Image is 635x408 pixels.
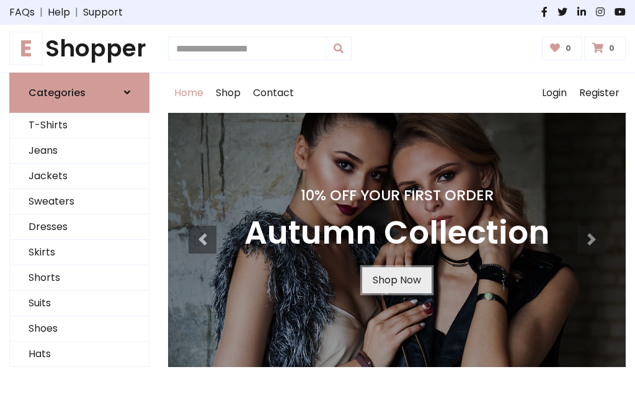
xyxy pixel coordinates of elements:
[542,37,582,60] a: 0
[9,35,149,63] a: EShopper
[10,316,149,342] a: Shoes
[10,164,149,189] a: Jackets
[536,73,573,113] a: Login
[35,5,48,20] span: |
[70,5,83,20] span: |
[168,73,210,113] a: Home
[573,73,626,113] a: Register
[362,267,432,293] a: Shop Now
[606,43,618,54] span: 0
[10,240,149,265] a: Skirts
[10,265,149,291] a: Shorts
[10,138,149,164] a: Jeans
[584,37,626,60] a: 0
[244,214,549,252] h3: Autumn Collection
[48,5,70,20] a: Help
[10,215,149,240] a: Dresses
[29,87,86,99] h6: Categories
[10,189,149,215] a: Sweaters
[247,73,300,113] a: Contact
[83,5,123,20] a: Support
[10,113,149,138] a: T-Shirts
[9,73,149,113] a: Categories
[244,187,549,204] h4: 10% Off Your First Order
[10,291,149,316] a: Suits
[562,43,574,54] span: 0
[9,35,149,63] h1: Shopper
[10,342,149,367] a: Hats
[210,73,247,113] a: Shop
[9,32,43,65] span: E
[9,5,35,20] a: FAQs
